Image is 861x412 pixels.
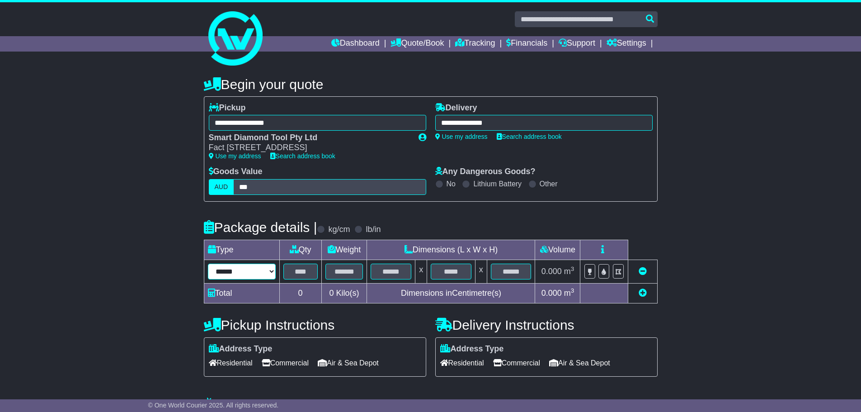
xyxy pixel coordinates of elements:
[279,283,321,303] td: 0
[331,36,380,52] a: Dashboard
[148,402,279,409] span: © One World Courier 2025. All rights reserved.
[435,133,488,140] a: Use my address
[209,344,273,354] label: Address Type
[564,289,574,298] span: m
[329,289,334,298] span: 0
[435,317,658,332] h4: Delivery Instructions
[535,240,580,260] td: Volume
[209,179,234,195] label: AUD
[435,103,477,113] label: Delivery
[367,240,535,260] td: Dimensions (L x W x H)
[209,152,261,160] a: Use my address
[493,356,540,370] span: Commercial
[440,356,484,370] span: Residential
[204,220,317,235] h4: Package details |
[435,167,536,177] label: Any Dangerous Goods?
[506,36,547,52] a: Financials
[559,36,595,52] a: Support
[541,267,562,276] span: 0.000
[639,267,647,276] a: Remove this item
[571,265,574,272] sup: 3
[440,344,504,354] label: Address Type
[639,289,647,298] a: Add new item
[571,287,574,294] sup: 3
[321,283,367,303] td: Kilo(s)
[607,36,646,52] a: Settings
[549,356,610,370] span: Air & Sea Depot
[204,397,658,412] h4: Warranty & Insurance
[321,240,367,260] td: Weight
[204,77,658,92] h4: Begin your quote
[209,356,253,370] span: Residential
[447,180,456,188] label: No
[279,240,321,260] td: Qty
[564,267,574,276] span: m
[366,225,381,235] label: lb/in
[455,36,495,52] a: Tracking
[209,103,246,113] label: Pickup
[318,356,379,370] span: Air & Sea Depot
[209,143,409,153] div: Fact [STREET_ADDRESS]
[270,152,335,160] a: Search address book
[328,225,350,235] label: kg/cm
[209,167,263,177] label: Goods Value
[204,283,279,303] td: Total
[391,36,444,52] a: Quote/Book
[204,240,279,260] td: Type
[204,317,426,332] h4: Pickup Instructions
[209,133,409,143] div: Smart Diamond Tool Pty Ltd
[415,260,427,283] td: x
[497,133,562,140] a: Search address book
[473,180,522,188] label: Lithium Battery
[541,289,562,298] span: 0.000
[540,180,558,188] label: Other
[367,283,535,303] td: Dimensions in Centimetre(s)
[475,260,487,283] td: x
[262,356,309,370] span: Commercial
